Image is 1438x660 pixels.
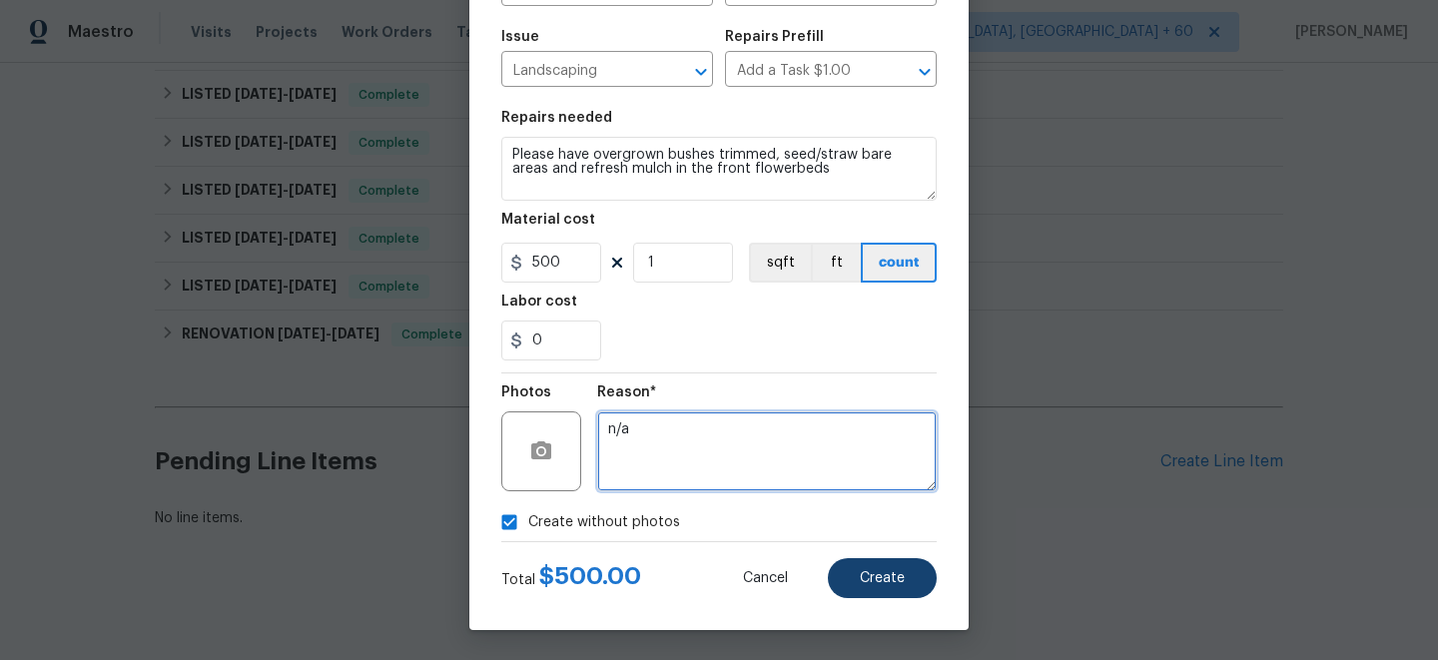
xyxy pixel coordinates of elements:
[501,295,577,309] h5: Labor cost
[711,558,820,598] button: Cancel
[860,571,905,586] span: Create
[811,243,861,283] button: ft
[725,30,824,44] h5: Repairs Prefill
[597,385,656,399] h5: Reason*
[501,137,937,201] textarea: Please have overgrown bushes trimmed, seed/straw bare areas and refresh mulch in the front flower...
[528,512,680,533] span: Create without photos
[749,243,811,283] button: sqft
[501,213,595,227] h5: Material cost
[501,566,641,590] div: Total
[911,58,939,86] button: Open
[828,558,937,598] button: Create
[501,30,539,44] h5: Issue
[861,243,937,283] button: count
[687,58,715,86] button: Open
[597,411,937,491] textarea: n/a
[501,385,551,399] h5: Photos
[501,111,612,125] h5: Repairs needed
[743,571,788,586] span: Cancel
[539,564,641,588] span: $ 500.00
